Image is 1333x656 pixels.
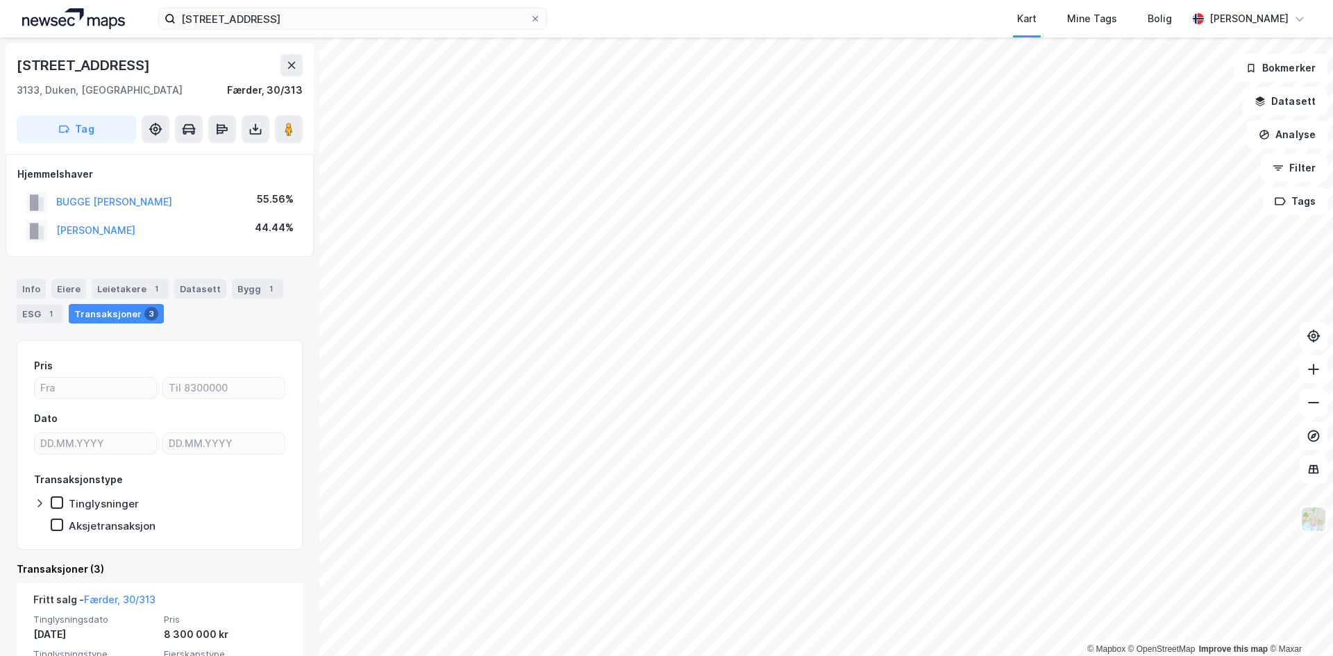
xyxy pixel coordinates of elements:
div: Aksjetransaksjon [69,519,156,532]
input: DD.MM.YYYY [35,433,156,454]
div: [STREET_ADDRESS] [17,54,153,76]
div: [PERSON_NAME] [1209,10,1289,27]
div: Tinglysninger [69,497,139,510]
div: Info [17,279,46,298]
iframe: Chat Widget [1264,589,1333,656]
a: Færder, 30/313 [84,594,156,605]
div: Eiere [51,279,86,298]
button: Analyse [1247,121,1327,149]
div: Transaksjonstype [34,471,123,488]
div: Mine Tags [1067,10,1117,27]
input: Fra [35,378,156,398]
input: DD.MM.YYYY [163,433,285,454]
div: 1 [264,282,278,296]
div: Pris [34,358,53,374]
div: Transaksjoner (3) [17,561,303,578]
span: Pris [164,614,286,625]
button: Datasett [1243,87,1327,115]
button: Tag [17,115,136,143]
button: Tags [1263,187,1327,215]
div: Bygg [232,279,283,298]
div: Transaksjoner [69,304,164,323]
div: Kart [1017,10,1037,27]
div: 44.44% [255,219,294,236]
input: Til 8300000 [163,378,285,398]
div: Leietakere [92,279,169,298]
div: Bolig [1148,10,1172,27]
button: Filter [1261,154,1327,182]
input: Søk på adresse, matrikkel, gårdeiere, leietakere eller personer [176,8,530,29]
div: 3133, Duken, [GEOGRAPHIC_DATA] [17,82,183,99]
img: Z [1300,506,1327,532]
div: Hjemmelshaver [17,166,302,183]
div: Færder, 30/313 [227,82,303,99]
div: 8 300 000 kr [164,626,286,643]
div: Fritt salg - [33,591,156,614]
div: Datasett [174,279,226,298]
div: Kontrollprogram for chat [1264,589,1333,656]
img: logo.a4113a55bc3d86da70a041830d287a7e.svg [22,8,125,29]
a: OpenStreetMap [1128,644,1196,654]
div: 1 [44,307,58,321]
button: Bokmerker [1234,54,1327,82]
a: Mapbox [1087,644,1125,654]
div: 3 [144,307,158,321]
div: Dato [34,410,58,427]
div: 1 [149,282,163,296]
a: Improve this map [1199,644,1268,654]
span: Tinglysningsdato [33,614,156,625]
div: [DATE] [33,626,156,643]
div: 55.56% [257,191,294,208]
div: ESG [17,304,63,323]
